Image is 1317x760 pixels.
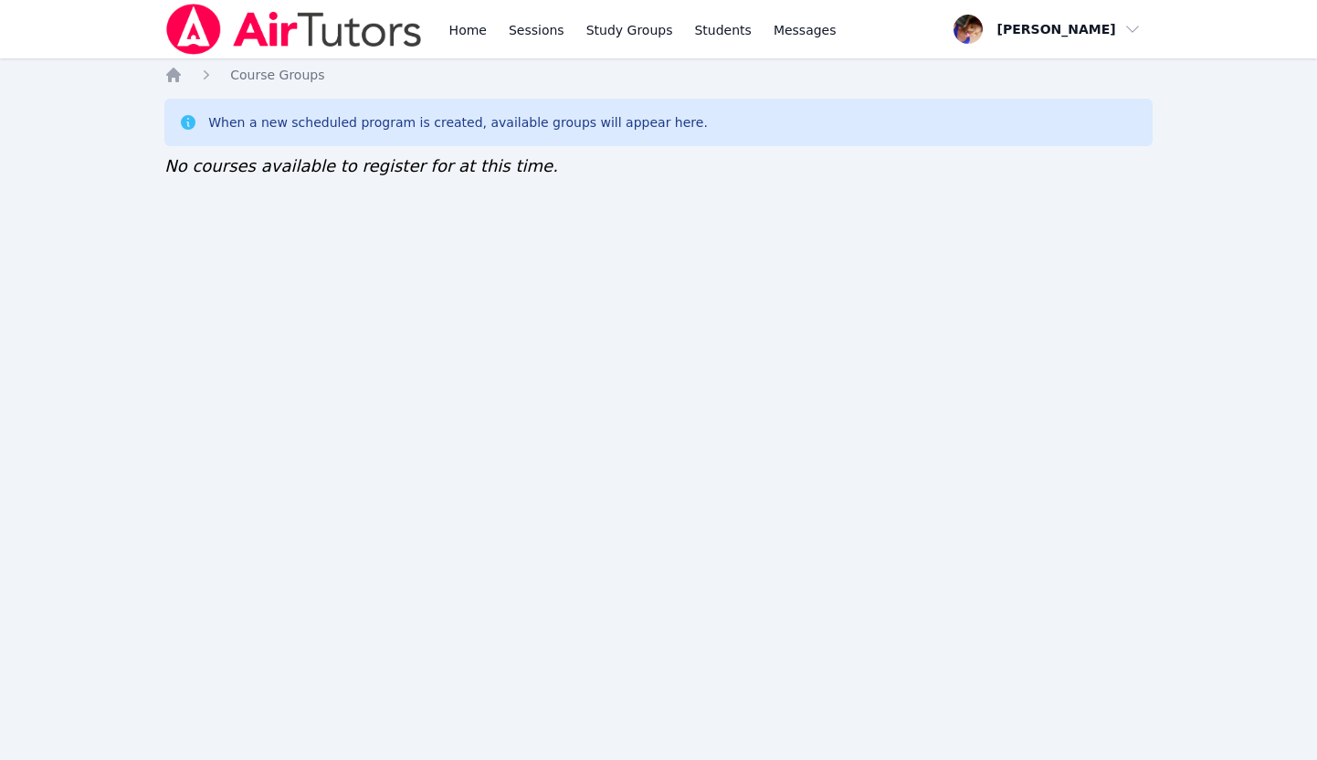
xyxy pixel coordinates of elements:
span: Course Groups [230,68,324,82]
nav: Breadcrumb [164,66,1153,84]
span: No courses available to register for at this time. [164,156,558,175]
a: Course Groups [230,66,324,84]
span: Messages [774,21,837,39]
div: When a new scheduled program is created, available groups will appear here. [208,113,708,132]
img: Air Tutors [164,4,423,55]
